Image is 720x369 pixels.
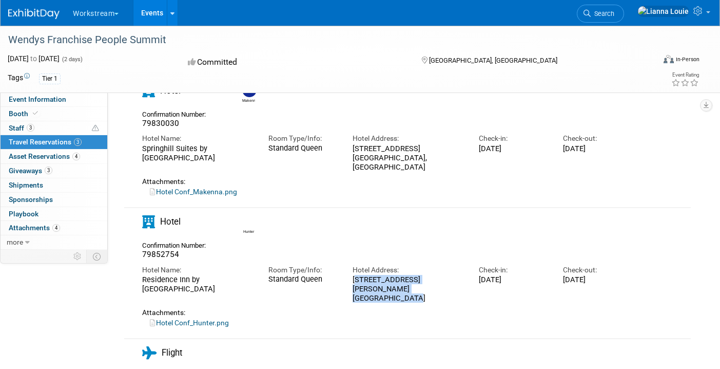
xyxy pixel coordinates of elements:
[92,124,99,133] span: Potential Scheduling Conflict -- at least one attendee is tagged in another overlapping event.
[1,178,107,192] a: Shipments
[9,95,66,103] span: Event Information
[142,265,253,275] div: Hotel Name:
[242,214,257,228] img: Hunter Britsch
[160,216,181,227] span: Hotel
[9,152,80,160] span: Asset Reservations
[353,134,463,143] div: Hotel Address:
[142,177,632,186] div: Attachments:
[637,6,689,17] img: Lianna Louie
[33,110,38,116] i: Booth reservation complete
[1,121,107,135] a: Staff3
[142,144,253,163] div: Springhill Suites by [GEOGRAPHIC_DATA]
[7,238,23,246] span: more
[5,31,640,49] div: Wendys Franchise People Summit
[9,195,53,204] span: Sponsorships
[1,221,107,235] a: Attachments4
[142,215,155,228] i: Hotel
[9,210,38,218] span: Playbook
[563,275,632,284] div: [DATE]
[353,275,463,303] div: [STREET_ADDRESS][PERSON_NAME] [GEOGRAPHIC_DATA]
[142,107,213,119] div: Confirmation Number:
[240,214,258,234] div: Hunter Britsch
[353,265,463,275] div: Hotel Address:
[597,53,699,69] div: Event Format
[577,5,624,23] a: Search
[142,119,179,128] span: 79830030
[72,153,80,160] span: 4
[242,97,255,103] div: Makenna Clark
[8,72,30,84] td: Tags
[563,144,632,153] div: [DATE]
[1,207,107,221] a: Playbook
[27,124,34,132] span: 3
[563,265,632,275] div: Check-out:
[8,54,60,63] span: [DATE] [DATE]
[242,228,255,234] div: Hunter Britsch
[1,193,107,207] a: Sponsorships
[61,56,83,63] span: (2 days)
[1,164,107,178] a: Giveaways3
[185,53,405,71] div: Committed
[69,250,87,263] td: Personalize Event Tab Strip
[160,85,181,96] span: Hotel
[52,224,60,232] span: 4
[671,72,699,78] div: Event Rating
[9,109,40,118] span: Booth
[1,107,107,121] a: Booth
[9,181,43,189] span: Shipments
[268,265,337,275] div: Room Type/Info:
[142,250,179,259] span: 79852754
[479,265,548,275] div: Check-in:
[429,57,557,64] span: [GEOGRAPHIC_DATA], [GEOGRAPHIC_DATA]
[268,134,337,143] div: Room Type/Info:
[9,224,60,232] span: Attachments
[142,134,253,143] div: Hotel Name:
[9,124,34,132] span: Staff
[142,308,632,317] div: Attachments:
[142,275,253,294] div: Residence Inn by [GEOGRAPHIC_DATA]
[29,54,38,63] span: to
[8,9,60,19] img: ExhibitDay
[150,319,229,327] a: Hotel Conf_Hunter.png
[9,167,52,175] span: Giveaways
[563,134,632,143] div: Check-out:
[268,275,337,284] div: Standard Queen
[1,93,107,106] a: Event Information
[479,275,548,284] div: [DATE]
[1,135,107,149] a: Travel Reservations3
[142,346,157,359] i: Flight
[39,73,61,84] div: Tier 1
[591,10,614,17] span: Search
[353,144,463,172] div: [STREET_ADDRESS] [GEOGRAPHIC_DATA], [GEOGRAPHIC_DATA]
[150,188,237,196] a: Hotel Conf_Makenna.png
[9,138,82,146] span: Travel Reservations
[1,235,107,249] a: more
[142,238,213,250] div: Confirmation Number:
[87,250,108,263] td: Toggle Event Tabs
[45,167,52,174] span: 3
[162,347,182,358] span: Flight
[1,150,107,163] a: Asset Reservations4
[74,138,82,146] span: 3
[664,55,674,63] img: Format-Inperson.png
[479,134,548,143] div: Check-in:
[479,144,548,153] div: [DATE]
[675,56,699,63] div: In-Person
[268,144,337,153] div: Standard Queen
